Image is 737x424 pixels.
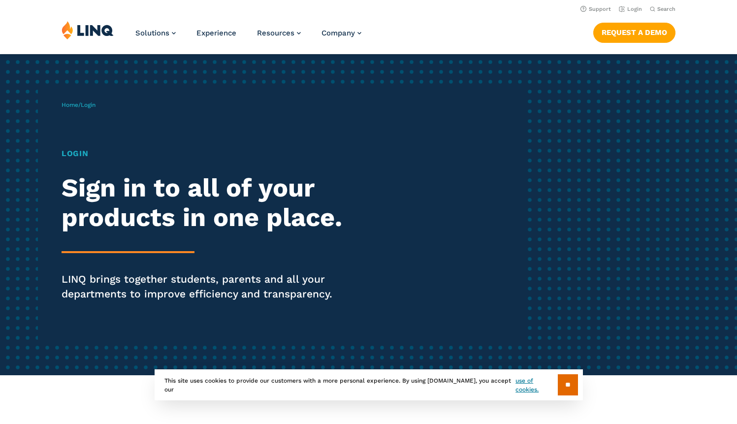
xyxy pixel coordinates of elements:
span: Search [657,6,675,12]
span: Resources [257,29,294,37]
a: use of cookies. [515,376,557,394]
a: Home [62,101,78,108]
div: This site uses cookies to provide our customers with a more personal experience. By using [DOMAIN... [155,369,583,400]
a: Support [580,6,611,12]
span: / [62,101,96,108]
p: LINQ brings together students, parents and all your departments to improve efficiency and transpa... [62,272,346,301]
span: Login [81,101,96,108]
h2: Sign in to all of your products in one place. [62,173,346,232]
a: Solutions [135,29,176,37]
h1: Login [62,148,346,160]
a: Login [619,6,642,12]
span: Solutions [135,29,169,37]
a: Experience [196,29,236,37]
button: Open Search Bar [650,5,675,13]
img: LINQ | K‑12 Software [62,21,114,39]
a: Company [321,29,361,37]
span: Company [321,29,355,37]
a: Request a Demo [593,23,675,42]
nav: Primary Navigation [135,21,361,53]
nav: Button Navigation [593,21,675,42]
a: Resources [257,29,301,37]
